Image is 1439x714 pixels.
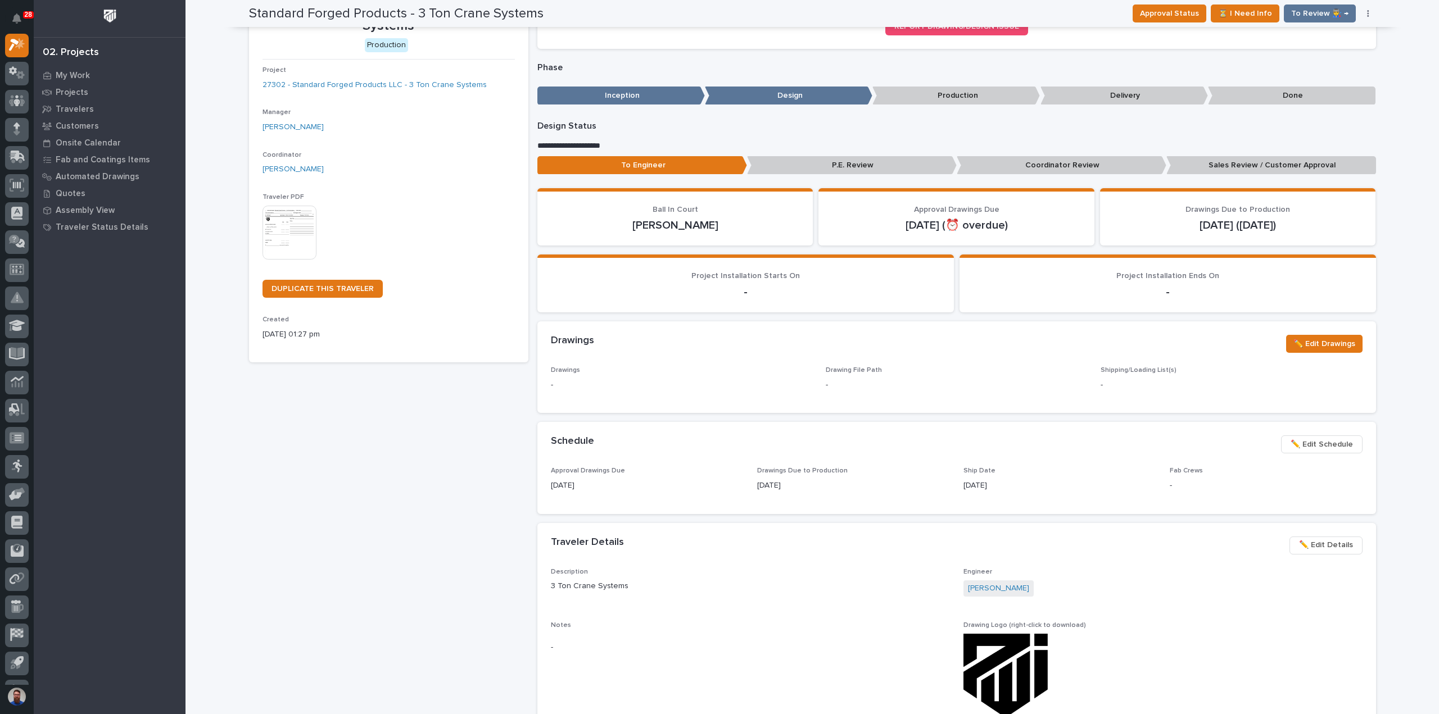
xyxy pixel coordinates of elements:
[872,87,1040,105] p: Production
[551,367,580,374] span: Drawings
[56,172,139,182] p: Automated Drawings
[1281,435,1363,453] button: ✏️ Edit Schedule
[249,6,544,22] h2: Standard Forged Products - 3 Ton Crane Systems
[263,67,286,74] span: Project
[99,6,120,26] img: Workspace Logo
[963,480,1156,492] p: [DATE]
[14,13,29,31] div: Notifications28
[963,569,992,575] span: Engineer
[537,62,1376,73] p: Phase
[1208,87,1375,105] p: Done
[551,435,594,448] h2: Schedule
[1166,156,1376,175] p: Sales Review / Customer Approval
[551,285,940,299] p: -
[747,156,957,175] p: P.E. Review
[263,280,383,298] a: DUPLICATE THIS TRAVELER
[1289,536,1363,554] button: ✏️ Edit Details
[5,685,29,708] button: users-avatar
[1101,367,1176,374] span: Shipping/Loading List(s)
[1114,219,1363,232] p: [DATE] ([DATE])
[957,156,1166,175] p: Coordinator Review
[56,155,150,165] p: Fab and Coatings Items
[551,642,950,653] p: -
[56,206,115,216] p: Assembly View
[826,367,882,374] span: Drawing File Path
[56,189,85,199] p: Quotes
[34,67,185,84] a: My Work
[551,480,744,492] p: [DATE]
[365,38,408,52] div: Production
[914,206,999,213] span: Approval Drawings Due
[537,156,747,175] p: To Engineer
[34,202,185,219] a: Assembly View
[263,79,487,91] a: 27302 - Standard Forged Products LLC - 3 Ton Crane Systems
[705,87,872,105] p: Design
[271,285,374,293] span: DUPLICATE THIS TRAVELER
[25,11,32,19] p: 28
[34,185,185,202] a: Quotes
[551,467,625,474] span: Approval Drawings Due
[1101,379,1362,391] p: -
[551,622,571,629] span: Notes
[34,117,185,134] a: Customers
[263,329,515,340] p: [DATE] 01:27 pm
[653,206,698,213] span: Ball In Court
[1140,7,1199,20] span: Approval Status
[1293,337,1355,351] span: ✏️ Edit Drawings
[1185,206,1290,213] span: Drawings Due to Production
[551,379,812,391] p: -
[963,467,995,474] span: Ship Date
[551,219,800,232] p: [PERSON_NAME]
[1040,87,1208,105] p: Delivery
[34,219,185,235] a: Traveler Status Details
[263,194,304,201] span: Traveler PDF
[757,467,848,474] span: Drawings Due to Production
[551,335,594,347] h2: Drawings
[1286,335,1363,353] button: ✏️ Edit Drawings
[537,87,705,105] p: Inception
[5,7,29,30] button: Notifications
[34,151,185,168] a: Fab and Coatings Items
[832,219,1081,232] p: [DATE] (⏰ overdue)
[691,272,800,280] span: Project Installation Starts On
[263,121,324,133] a: [PERSON_NAME]
[56,138,121,148] p: Onsite Calendar
[1116,272,1219,280] span: Project Installation Ends On
[1170,467,1203,474] span: Fab Crews
[263,163,324,175] a: [PERSON_NAME]
[757,480,950,492] p: [DATE]
[1211,4,1279,22] button: ⏳ I Need Info
[56,104,94,115] p: Travelers
[1218,7,1272,20] span: ⏳ I Need Info
[551,536,624,549] h2: Traveler Details
[1291,438,1353,451] span: ✏️ Edit Schedule
[1170,480,1363,492] p: -
[826,379,828,391] p: -
[34,101,185,117] a: Travelers
[34,84,185,101] a: Projects
[968,583,1029,594] a: [PERSON_NAME]
[34,134,185,151] a: Onsite Calendar
[43,47,99,59] div: 02. Projects
[973,285,1363,299] p: -
[551,569,588,575] span: Description
[263,152,301,158] span: Coordinator
[1284,4,1356,22] button: To Review 👨‍🏭 →
[1299,538,1353,552] span: ✏️ Edit Details
[537,121,1376,131] p: Design Status
[56,222,148,233] p: Traveler Status Details
[1133,4,1206,22] button: Approval Status
[1291,7,1349,20] span: To Review 👨‍🏭 →
[263,109,291,116] span: Manager
[34,168,185,185] a: Automated Drawings
[551,580,950,592] p: 3 Ton Crane Systems
[56,121,99,131] p: Customers
[56,88,88,98] p: Projects
[56,71,90,81] p: My Work
[263,316,289,323] span: Created
[963,622,1086,629] span: Drawing Logo (right-click to download)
